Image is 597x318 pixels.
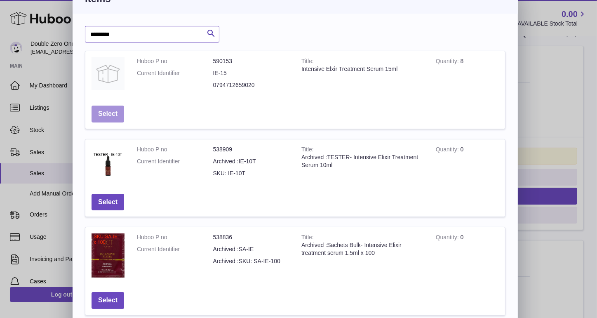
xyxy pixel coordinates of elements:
[137,245,213,253] dt: Current Identifier
[92,57,125,90] img: Intensive Elxir Treatment Serum 15ml
[301,234,314,243] strong: Title
[213,146,289,153] dd: 538909
[436,58,461,66] strong: Quantity
[137,146,213,153] dt: Huboo P no
[213,81,289,89] dd: 0794712659020
[92,194,124,211] button: Select
[301,65,423,73] div: Intensive Elxir Treatment Serum 15ml
[301,58,314,66] strong: Title
[213,158,289,165] dd: Archived :IE-10T
[430,227,505,286] td: 0
[137,57,213,65] dt: Huboo P no
[92,106,124,122] button: Select
[137,69,213,77] dt: Current Identifier
[213,170,289,177] dd: SKU: IE-10T
[213,257,289,265] dd: Archived :SKU: SA-IE-100
[213,57,289,65] dd: 590153
[436,234,461,243] strong: Quantity
[137,158,213,165] dt: Current Identifier
[213,233,289,241] dd: 538836
[137,233,213,241] dt: Huboo P no
[430,139,505,188] td: 0
[92,233,125,278] img: Archived :Sachets Bulk- Intensive Elixir treatment serum 1.5ml x 100
[301,153,423,169] div: Archived :TESTER- Intensive Elixir Treatment Serum 10ml
[301,146,314,155] strong: Title
[213,245,289,253] dd: Archived :SA-IE
[213,69,289,77] dd: IE-15
[92,146,125,179] img: Archived :TESTER- Intensive Elixir Treatment Serum 10ml
[301,241,423,257] div: Archived :Sachets Bulk- Intensive Elixir treatment serum 1.5ml x 100
[92,292,124,309] button: Select
[436,146,461,155] strong: Quantity
[430,51,505,99] td: 8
